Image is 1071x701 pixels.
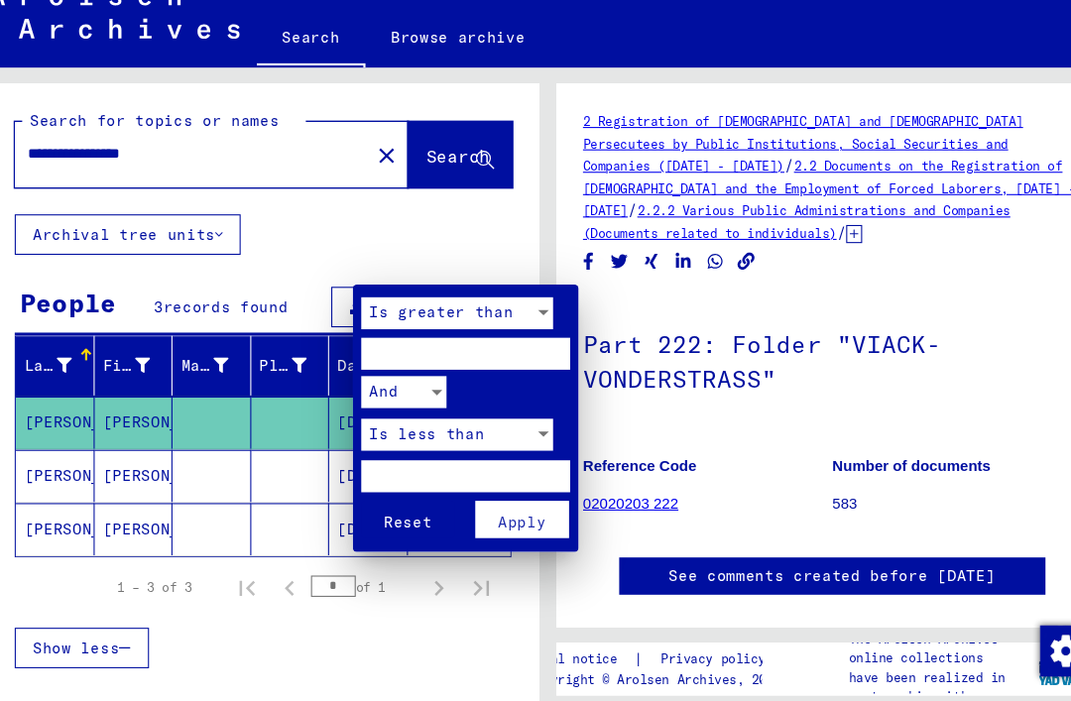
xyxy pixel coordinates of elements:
button: Reset [353,499,440,533]
span: And [361,388,388,406]
span: Is greater than [361,314,495,332]
button: Apply [459,499,546,533]
div: Change consent [984,614,1031,661]
span: Reset [374,510,418,527]
span: Apply [480,510,525,527]
img: Change consent [985,615,1032,662]
span: Is less than [361,427,468,445]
